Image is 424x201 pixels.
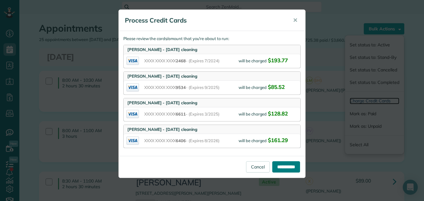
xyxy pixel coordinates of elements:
span: XXXX XXXX XXXX - (Expires 7/2024) [144,58,239,64]
div: [PERSON_NAME] - [DATE] cleaning [124,125,300,134]
div: [PERSON_NAME] - [DATE] cleaning [124,72,300,81]
div: [PERSON_NAME] - [DATE] cleaning [124,45,300,54]
span: 2468 [176,58,186,63]
div: will be charged [239,57,298,65]
span: 9534 [176,85,186,90]
span: XXXX XXXX XXXX - (Expires 8/2026) [144,138,239,144]
a: Cancel [246,161,270,173]
div: will be charged [239,110,298,119]
div: [PERSON_NAME] - [DATE] cleaning [124,98,300,107]
span: $161.29 [268,137,288,143]
span: 6611 [176,111,186,116]
div: Please review the cards/amount that you're about to run: [119,31,305,156]
h5: Process Credit Cards [125,16,284,25]
div: will be charged [239,83,298,92]
span: $128.82 [268,110,288,117]
span: $85.52 [268,84,285,90]
div: will be charged [239,137,298,145]
span: XXXX XXXX XXXX - (Expires 3/2025) [144,111,239,117]
span: XXXX XXXX XXXX - (Expires 9/2025) [144,85,239,90]
span: $193.77 [268,57,288,64]
span: 6406 [176,138,186,143]
span: ✕ [293,17,298,24]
